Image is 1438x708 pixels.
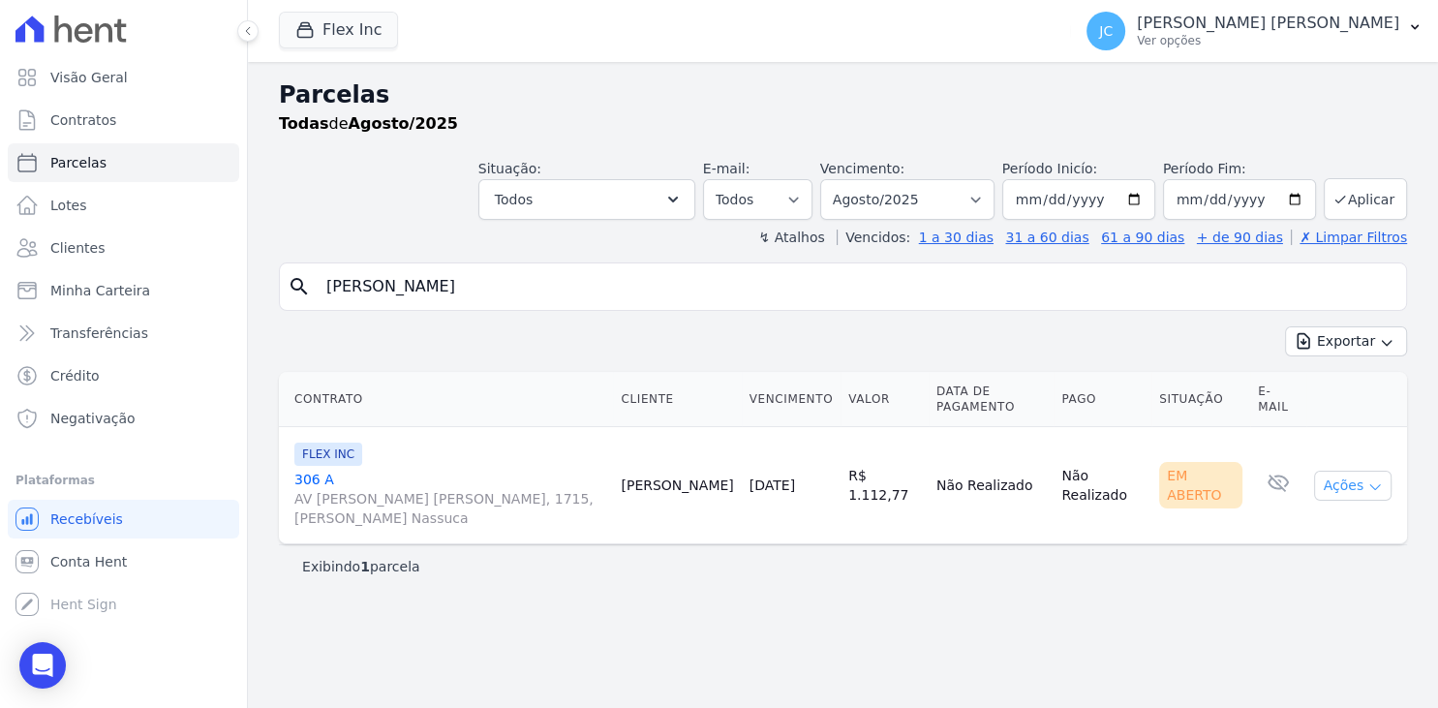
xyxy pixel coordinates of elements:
[1054,427,1151,544] td: Não Realizado
[1250,372,1306,427] th: E-mail
[294,489,605,528] span: AV [PERSON_NAME] [PERSON_NAME], 1715, [PERSON_NAME] Nassuca
[302,557,420,576] p: Exibindo parcela
[1291,230,1407,245] a: ✗ Limpar Filtros
[613,427,741,544] td: [PERSON_NAME]
[841,427,929,544] td: R$ 1.112,77
[1151,372,1250,427] th: Situação
[50,409,136,428] span: Negativação
[8,186,239,225] a: Lotes
[279,77,1407,112] h2: Parcelas
[841,372,929,427] th: Valor
[613,372,741,427] th: Cliente
[1163,159,1316,179] label: Período Fim:
[478,161,541,176] label: Situação:
[1137,33,1399,48] p: Ver opções
[50,552,127,571] span: Conta Hent
[50,323,148,343] span: Transferências
[8,542,239,581] a: Conta Hent
[50,110,116,130] span: Contratos
[1054,372,1151,427] th: Pago
[919,230,994,245] a: 1 a 30 dias
[820,161,904,176] label: Vencimento:
[8,143,239,182] a: Parcelas
[360,559,370,574] b: 1
[758,230,824,245] label: ↯ Atalhos
[50,196,87,215] span: Lotes
[478,179,695,220] button: Todos
[50,281,150,300] span: Minha Carteira
[279,372,613,427] th: Contrato
[1071,4,1438,58] button: JC [PERSON_NAME] [PERSON_NAME] Ver opções
[703,161,750,176] label: E-mail:
[495,188,533,211] span: Todos
[288,275,311,298] i: search
[349,114,458,133] strong: Agosto/2025
[315,267,1398,306] input: Buscar por nome do lote ou do cliente
[8,58,239,97] a: Visão Geral
[19,642,66,689] div: Open Intercom Messenger
[50,509,123,529] span: Recebíveis
[1101,230,1184,245] a: 61 a 90 dias
[279,112,458,136] p: de
[50,68,128,87] span: Visão Geral
[1002,161,1097,176] label: Período Inicío:
[8,101,239,139] a: Contratos
[50,366,100,385] span: Crédito
[294,443,362,466] span: FLEX INC
[1314,471,1392,501] button: Ações
[1285,326,1407,356] button: Exportar
[8,500,239,539] a: Recebíveis
[1324,178,1407,220] button: Aplicar
[50,238,105,258] span: Clientes
[8,399,239,438] a: Negativação
[750,477,795,493] a: [DATE]
[50,153,107,172] span: Parcelas
[294,470,605,528] a: 306 AAV [PERSON_NAME] [PERSON_NAME], 1715, [PERSON_NAME] Nassuca
[279,114,329,133] strong: Todas
[1137,14,1399,33] p: [PERSON_NAME] [PERSON_NAME]
[8,356,239,395] a: Crédito
[1099,24,1113,38] span: JC
[1197,230,1283,245] a: + de 90 dias
[8,229,239,267] a: Clientes
[1005,230,1088,245] a: 31 a 60 dias
[929,372,1055,427] th: Data de Pagamento
[8,271,239,310] a: Minha Carteira
[742,372,841,427] th: Vencimento
[929,427,1055,544] td: Não Realizado
[279,12,398,48] button: Flex Inc
[837,230,910,245] label: Vencidos:
[1159,462,1242,508] div: Em Aberto
[15,469,231,492] div: Plataformas
[8,314,239,353] a: Transferências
